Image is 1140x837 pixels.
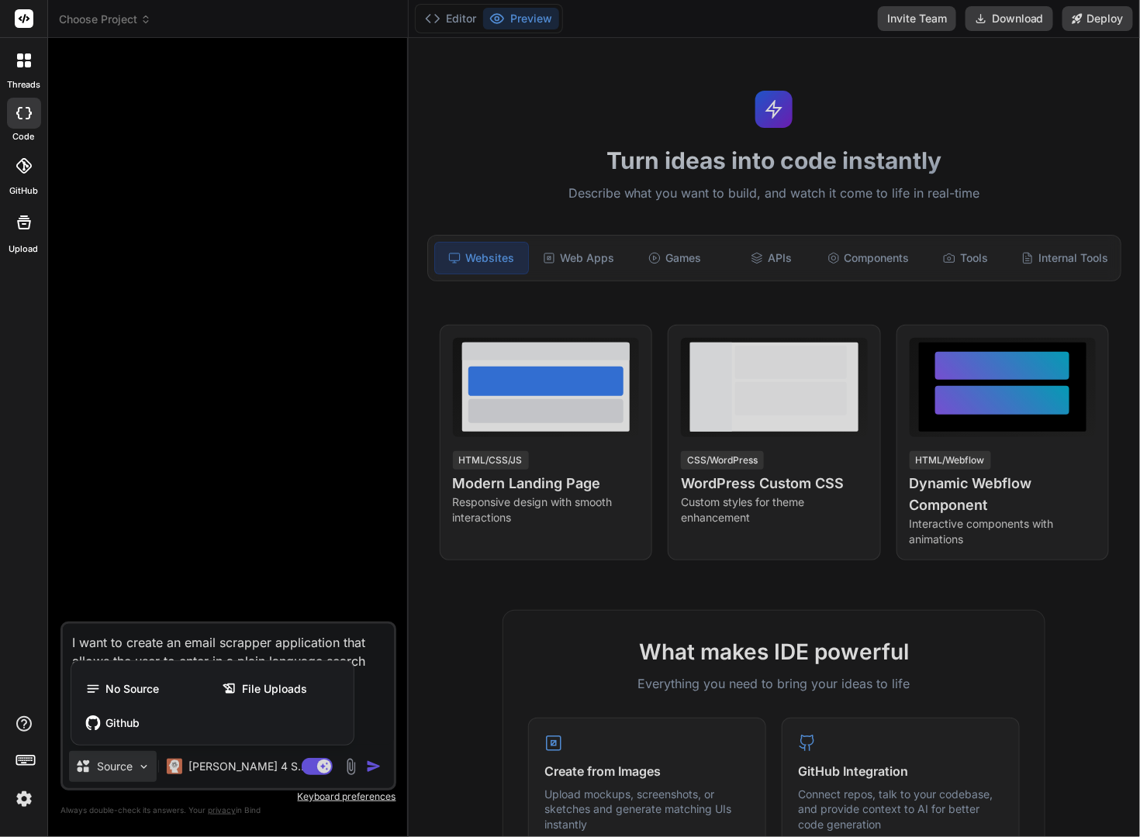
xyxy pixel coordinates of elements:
span: File Uploads [242,681,307,697]
img: settings [11,786,37,812]
label: code [13,130,35,143]
span: Github [105,715,140,731]
span: No Source [105,681,159,697]
label: GitHub [9,184,38,198]
label: Upload [9,243,39,256]
label: threads [7,78,40,91]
